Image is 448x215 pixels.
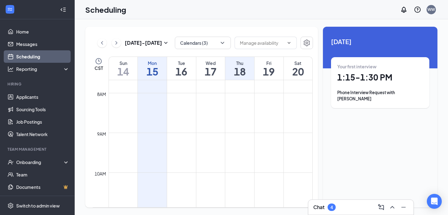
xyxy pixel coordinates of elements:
div: Phone Interview Request with [PERSON_NAME] [337,89,423,102]
a: September 15, 2025 [138,57,167,80]
a: September 20, 2025 [284,57,312,80]
a: DocumentsCrown [16,181,69,193]
svg: QuestionInfo [414,6,421,13]
svg: Analysis [7,66,14,72]
svg: ComposeMessage [377,204,385,211]
a: Home [16,25,69,38]
svg: Settings [7,203,14,209]
div: Reporting [16,66,70,72]
a: Scheduling [16,50,69,63]
div: Hiring [7,81,68,87]
div: 8am [96,91,107,98]
div: Thu [225,60,254,66]
div: Fri [254,60,283,66]
svg: Minimize [400,204,407,211]
div: Tue [167,60,196,66]
a: September 17, 2025 [196,57,225,80]
a: September 16, 2025 [167,57,196,80]
svg: UserCheck [7,159,14,165]
span: CST [95,65,103,71]
h1: 19 [254,66,283,77]
div: Onboarding [16,159,64,165]
svg: Settings [303,39,310,47]
svg: ChevronDown [287,40,292,45]
a: September 18, 2025 [225,57,254,80]
h1: 14 [109,66,138,77]
svg: Clock [95,57,102,65]
a: Sourcing Tools [16,103,69,116]
div: Sat [284,60,312,66]
span: [DATE] [331,37,429,46]
h1: 18 [225,66,254,77]
div: Switch to admin view [16,203,60,209]
div: 10am [93,170,107,177]
a: Messages [16,38,69,50]
button: Minimize [399,202,408,212]
a: Applicants [16,91,69,103]
div: WW [427,7,435,12]
svg: ChevronLeft [99,39,105,47]
svg: ChevronDown [219,40,226,46]
h1: 1:15 - 1:30 PM [337,72,423,83]
h1: Scheduling [85,4,126,15]
div: Wed [196,60,225,66]
button: ChevronUp [387,202,397,212]
div: 9am [96,130,107,137]
a: Talent Network [16,128,69,140]
div: Your first interview [337,63,423,70]
h3: Chat [313,204,324,211]
a: Team [16,168,69,181]
button: Calendars (3)ChevronDown [175,37,231,49]
h1: 20 [284,66,312,77]
button: ChevronLeft [97,38,107,48]
div: 4 [330,205,333,210]
svg: Notifications [400,6,408,13]
h3: [DATE] - [DATE] [125,39,162,46]
a: September 19, 2025 [254,57,283,80]
div: Mon [138,60,167,66]
svg: SmallChevronDown [162,39,170,47]
button: ChevronRight [112,38,121,48]
a: Job Postings [16,116,69,128]
a: September 14, 2025 [109,57,138,80]
svg: Collapse [60,7,66,13]
h1: 17 [196,66,225,77]
div: Sun [109,60,138,66]
svg: ChevronRight [113,39,119,47]
svg: ChevronUp [389,204,396,211]
input: Manage availability [240,39,284,46]
a: SurveysCrown [16,193,69,206]
button: Settings [301,37,313,49]
h1: 15 [138,66,167,77]
h1: 16 [167,66,196,77]
button: ComposeMessage [376,202,386,212]
div: Team Management [7,147,68,152]
div: Open Intercom Messenger [427,194,442,209]
svg: WorkstreamLogo [7,6,13,12]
